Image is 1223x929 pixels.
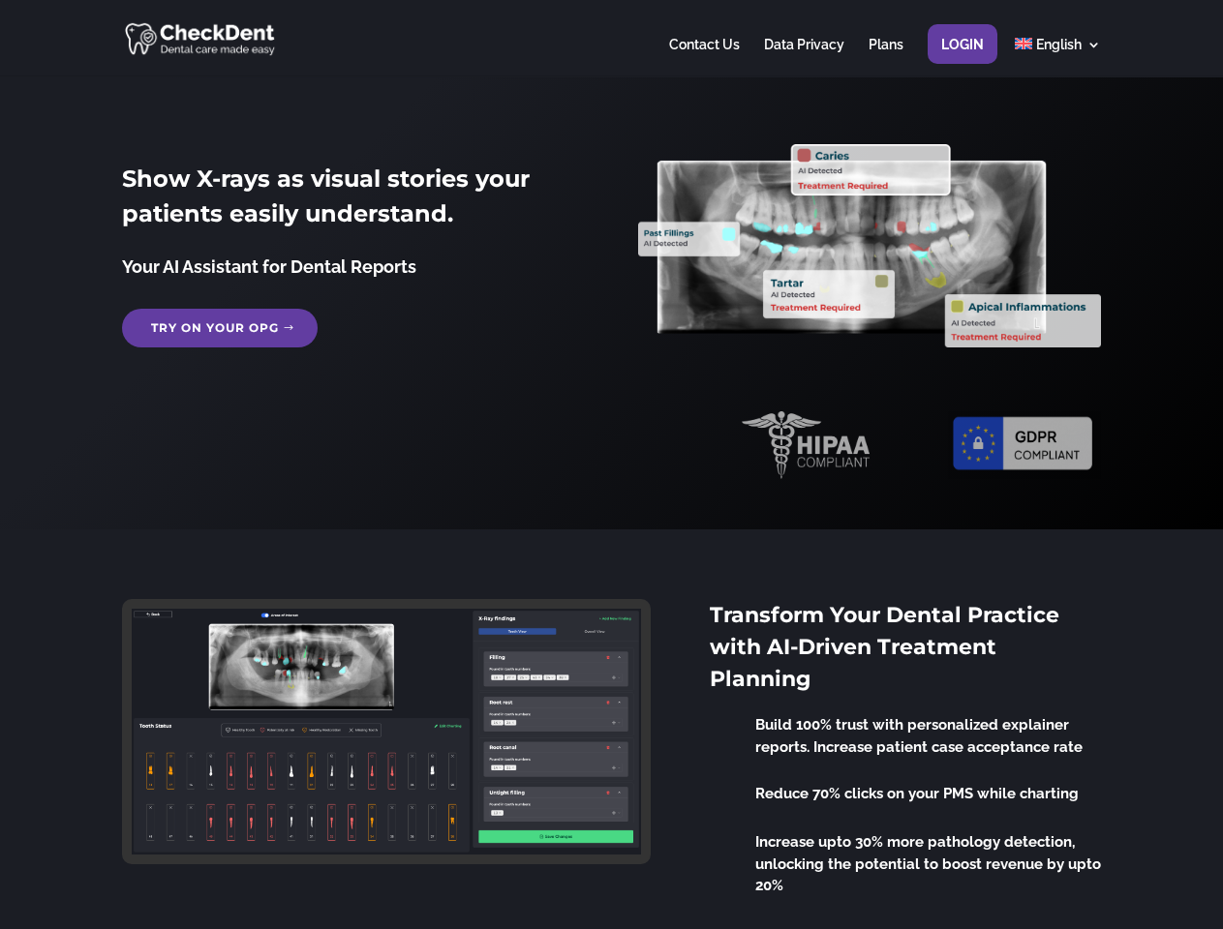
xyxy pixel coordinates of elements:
span: English [1036,37,1082,52]
span: Increase upto 30% more pathology detection, unlocking the potential to boost revenue by upto 20% [755,833,1101,894]
img: X_Ray_annotated [638,144,1100,347]
a: Try on your OPG [122,309,318,347]
a: Contact Us [669,38,740,75]
a: Data Privacy [764,38,844,75]
a: Login [941,38,984,75]
a: Plans [869,38,903,75]
h2: Show X-rays as visual stories your patients easily understand. [122,162,584,241]
a: English [1015,38,1101,75]
span: Transform Your Dental Practice with AI-Driven Treatment Planning [710,602,1059,692]
span: Build 100% trust with personalized explainer reports. Increase patient case acceptance rate [755,716,1083,756]
span: Reduce 70% clicks on your PMS while charting [755,785,1079,802]
img: CheckDent AI [125,19,277,57]
span: Your AI Assistant for Dental Reports [122,256,416,277]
